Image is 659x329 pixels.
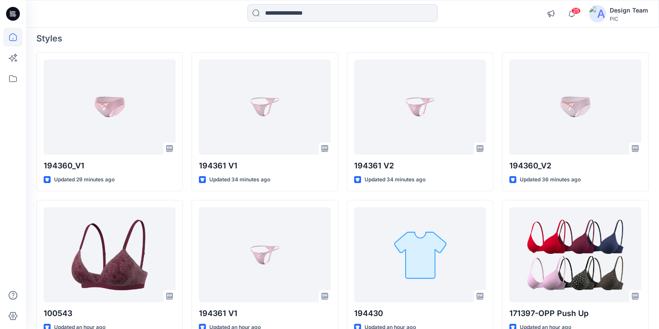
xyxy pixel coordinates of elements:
img: avatar [589,5,606,22]
p: Updated 29 minutes ago [54,175,115,184]
div: Design Team [610,5,648,16]
p: 194361 V2 [354,160,486,172]
a: 194361 V1 [199,207,331,302]
p: 194430 [354,307,486,320]
a: 100543 [44,207,176,302]
p: 194360_V1 [44,160,176,172]
a: 194361 V1 [199,60,331,155]
a: 194360_V2 [509,60,641,155]
p: Updated 36 minutes ago [520,175,581,184]
p: 194360_V2 [509,160,641,172]
p: 100543 [44,307,176,320]
span: 25 [571,7,581,14]
p: Updated 34 minutes ago [209,175,270,184]
a: 194430 [354,207,486,302]
p: Updated 34 minutes ago [365,175,425,184]
div: PIC [610,16,648,22]
p: 171397-OPP Push Up [509,307,641,320]
h4: Styles [36,33,649,44]
a: 194361 V2 [354,60,486,155]
p: 194361 V1 [199,307,331,320]
a: 194360_V1 [44,60,176,155]
a: 171397-OPP Push Up [509,207,641,302]
p: 194361 V1 [199,160,331,172]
